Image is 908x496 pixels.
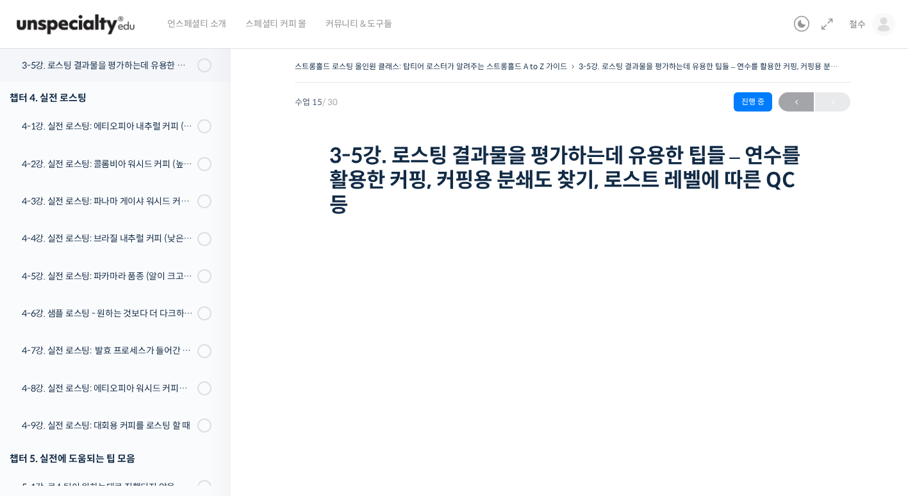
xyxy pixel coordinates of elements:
span: 홈 [40,409,48,419]
span: 수업 15 [295,98,338,106]
a: 1대화 [85,390,165,422]
div: 5-1강. 로스팅이 원하는대로 진행되지 않을 때, 일관성이 떨어질 때 [22,480,194,494]
a: 설정 [165,390,246,422]
div: 챕터 4. 실전 로스팅 [10,89,211,106]
div: 4-7강. 실전 로스팅: 발효 프로세스가 들어간 커피를 필터용으로 로스팅 할 때 [22,343,194,358]
div: 4-5강. 실전 로스팅: 파카마라 품종 (알이 크고 산지에서 건조가 고르게 되기 힘든 경우) [22,269,194,283]
div: 4-1강. 실전 로스팅: 에티오피아 내추럴 커피 (당분이 많이 포함되어 있고 색이 고르지 않은 경우) [22,119,194,133]
h1: 3-5강. 로스팅 결과물을 평가하는데 유용한 팁들 – 연수를 활용한 커핑, 커핑용 분쇄도 찾기, 로스트 레벨에 따른 QC 등 [329,144,816,217]
a: ←이전 [779,92,814,112]
div: 4-9강. 실전 로스팅: 대회용 커피를 로스팅 할 때 [22,418,194,433]
div: 3-5강. 로스팅 결과물을 평가하는데 유용한 팁들 - 연수를 활용한 커핑, 커핑용 분쇄도 찾기, 로스트 레벨에 따른 QC 등 [22,58,194,72]
a: 홈 [4,390,85,422]
div: 챕터 5. 실전에 도움되는 팁 모음 [10,450,211,467]
span: 철수 [849,19,866,30]
span: 설정 [198,409,213,419]
div: 4-4강. 실전 로스팅: 브라질 내추럴 커피 (낮은 고도에서 재배되어 당분과 밀도가 낮은 경우) [22,231,194,245]
a: 스트롱홀드 로스팅 올인원 클래스: 탑티어 로스터가 알려주는 스트롱홀드 A to Z 가이드 [295,62,567,71]
div: 4-6강. 샘플 로스팅 - 원하는 것보다 더 다크하게 로스팅 하는 이유 [22,306,194,320]
span: / 30 [322,97,338,108]
span: ← [779,94,814,111]
div: 4-8강. 실전 로스팅: 에티오피아 워시드 커피를 에스프레소용으로 로스팅 할 때 [22,381,194,395]
span: 1 [130,389,135,399]
div: 4-3강. 실전 로스팅: 파나마 게이샤 워시드 커피 (플레이버 프로파일이 로스팅하기 까다로운 경우) [22,194,194,208]
span: 대화 [117,409,133,420]
div: 4-2강. 실전 로스팅: 콜롬비아 워시드 커피 (높은 밀도와 수분율 때문에 1차 크랙에서 많은 수분을 방출하는 경우) [22,157,194,171]
div: 진행 중 [734,92,772,112]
